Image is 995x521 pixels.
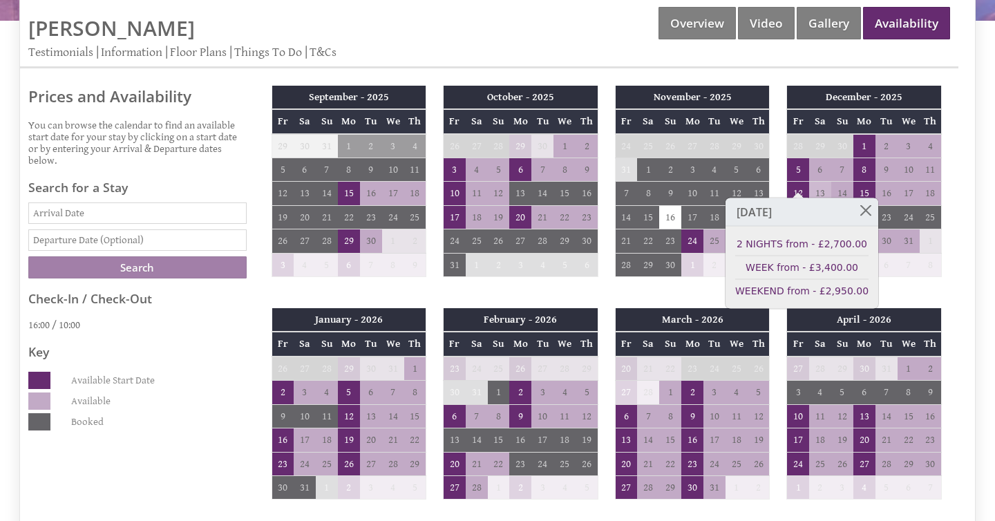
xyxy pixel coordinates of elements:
[404,109,426,133] th: Th
[294,253,316,276] td: 4
[920,109,942,133] th: Th
[853,134,875,158] td: 1
[809,357,831,381] td: 28
[509,109,531,133] th: Mo
[466,134,488,158] td: 27
[488,332,510,356] th: Su
[659,134,681,158] td: 26
[659,158,681,181] td: 2
[863,7,950,39] a: Availability
[637,158,659,181] td: 1
[831,109,853,133] th: Su
[28,14,195,42] a: [PERSON_NAME]
[853,381,875,404] td: 6
[875,229,898,253] td: 30
[444,158,466,181] td: 3
[553,205,576,229] td: 22
[681,205,703,229] td: 17
[28,45,93,59] a: Testimonials
[488,109,510,133] th: Su
[920,381,942,404] td: 9
[576,357,598,381] td: 29
[681,158,703,181] td: 3
[726,109,748,133] th: We
[615,158,637,181] td: 31
[272,332,294,356] th: Fr
[316,229,338,253] td: 28
[360,182,382,205] td: 16
[681,253,703,276] td: 1
[726,198,878,227] h3: [DATE]
[316,357,338,381] td: 28
[615,357,637,381] td: 20
[787,134,809,158] td: 28
[735,260,869,275] a: WEEK from - £3,400.00
[509,205,531,229] td: 20
[272,308,426,332] th: January - 2026
[576,253,598,276] td: 6
[553,109,576,133] th: We
[637,182,659,205] td: 8
[787,158,809,181] td: 5
[681,134,703,158] td: 27
[28,179,247,196] h3: Search for a Stay
[466,182,488,205] td: 11
[234,45,302,59] a: Things To Do
[382,205,404,229] td: 24
[920,253,942,276] td: 8
[382,253,404,276] td: 8
[831,381,853,404] td: 5
[787,308,942,332] th: April - 2026
[615,86,770,109] th: November - 2025
[444,134,466,158] td: 26
[360,134,382,158] td: 2
[748,381,770,404] td: 5
[726,158,748,181] td: 5
[316,381,338,404] td: 4
[831,357,853,381] td: 29
[853,332,875,356] th: Mo
[28,229,247,251] input: Departure Date (Optional)
[28,86,247,107] a: Prices and Availability
[466,253,488,276] td: 1
[726,134,748,158] td: 29
[703,229,726,253] td: 25
[294,205,316,229] td: 20
[509,134,531,158] td: 29
[444,182,466,205] td: 10
[703,253,726,276] td: 2
[316,404,338,428] td: 11
[681,381,703,404] td: 2
[360,381,382,404] td: 6
[681,109,703,133] th: Mo
[853,158,875,181] td: 8
[576,381,598,404] td: 5
[509,253,531,276] td: 3
[553,381,576,404] td: 4
[272,404,294,428] td: 9
[735,237,869,252] a: 2 NIGHTS from - £2,700.00
[615,134,637,158] td: 24
[531,253,553,276] td: 4
[272,134,294,158] td: 29
[898,229,920,253] td: 31
[272,205,294,229] td: 19
[531,381,553,404] td: 3
[488,357,510,381] td: 25
[831,134,853,158] td: 30
[898,182,920,205] td: 17
[531,357,553,381] td: 27
[360,109,382,133] th: Tu
[853,357,875,381] td: 30
[316,158,338,181] td: 7
[681,332,703,356] th: Mo
[272,158,294,181] td: 5
[553,182,576,205] td: 15
[360,332,382,356] th: Tu
[68,392,243,410] dd: Available
[576,134,598,158] td: 2
[748,332,770,356] th: Th
[787,109,809,133] th: Fr
[382,134,404,158] td: 3
[920,229,942,253] td: 1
